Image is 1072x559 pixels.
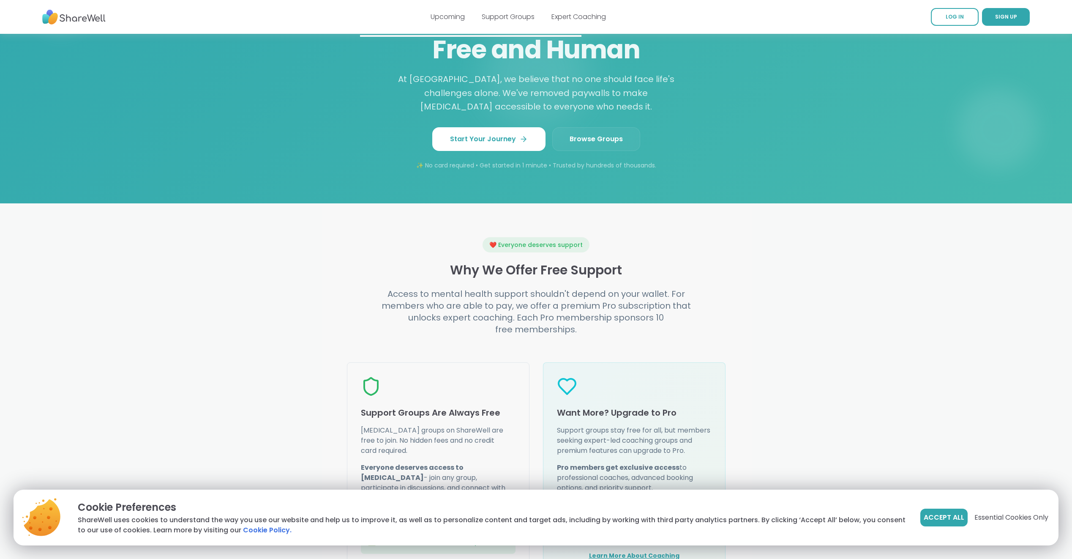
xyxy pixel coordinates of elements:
a: SIGN UP [982,8,1030,26]
span: Essential Cookies Only [974,512,1048,523]
a: Start Your Journey [432,127,546,151]
strong: Pro members get exclusive access [557,463,679,472]
span: LOG IN [946,13,964,20]
span: Browse Groups [570,134,623,144]
button: Accept All [920,509,968,526]
p: ShareWell uses cookies to understand the way you use our website and help us to improve it, as we... [78,515,907,535]
img: ShareWell Nav Logo [42,5,106,29]
p: ✨ No card required • Get started in 1 minute • Trusted by hundreds of thousands. [320,161,753,170]
p: [MEDICAL_DATA] groups on ShareWell are free to join. No hidden fees and no credit card required. [361,425,516,456]
h4: Access to mental health support shouldn't depend on your wallet. For members who are able to pay,... [374,288,698,335]
strong: Everyone deserves access to [MEDICAL_DATA] [361,463,464,482]
a: LOG IN [931,8,979,26]
p: to professional coaches, advanced booking options, and priority support. [557,463,712,493]
span: Accept All [924,512,964,523]
h4: Want More? Upgrade to Pro [557,407,712,419]
p: Support groups stay free for all, but members seeking expert-led coaching groups and premium feat... [557,425,712,456]
span: SIGN UP [995,13,1017,20]
a: Upcoming [431,12,465,22]
a: Support Groups [482,12,535,22]
span: Free and Human [432,32,640,67]
div: ❤️ Everyone deserves support [483,237,589,252]
p: Cookie Preferences [78,500,907,515]
a: Expert Coaching [551,12,606,22]
h4: Support Groups Are Always Free [361,407,516,419]
a: Browse Groups [552,127,640,151]
p: At [GEOGRAPHIC_DATA], we believe that no one should face life's challenges alone. We've removed p... [394,72,678,114]
a: Cookie Policy. [243,525,292,535]
span: Start Your Journey [450,134,528,144]
h3: Why We Offer Free Support [347,263,726,278]
p: - join any group, participate in discussions, and connect with others who understand. [361,463,516,503]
